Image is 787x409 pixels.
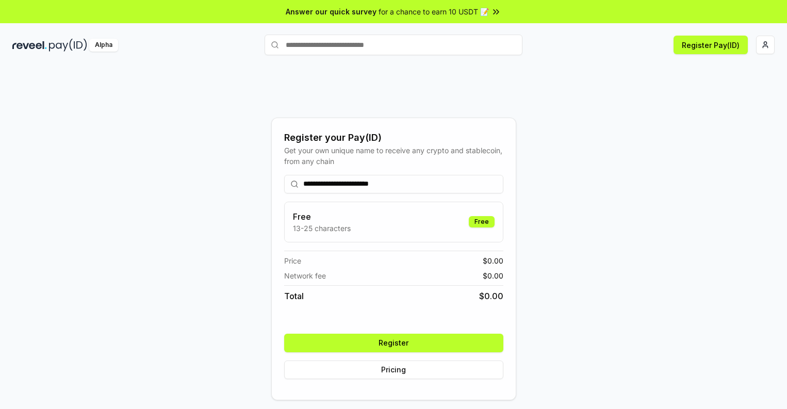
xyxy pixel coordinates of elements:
[379,6,489,17] span: for a chance to earn 10 USDT 📝
[89,39,118,52] div: Alpha
[284,255,301,266] span: Price
[293,210,351,223] h3: Free
[674,36,748,54] button: Register Pay(ID)
[284,145,503,167] div: Get your own unique name to receive any crypto and stablecoin, from any chain
[284,130,503,145] div: Register your Pay(ID)
[483,255,503,266] span: $ 0.00
[469,216,495,227] div: Free
[49,39,87,52] img: pay_id
[479,290,503,302] span: $ 0.00
[12,39,47,52] img: reveel_dark
[483,270,503,281] span: $ 0.00
[286,6,376,17] span: Answer our quick survey
[293,223,351,234] p: 13-25 characters
[284,290,304,302] span: Total
[284,361,503,379] button: Pricing
[284,270,326,281] span: Network fee
[284,334,503,352] button: Register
